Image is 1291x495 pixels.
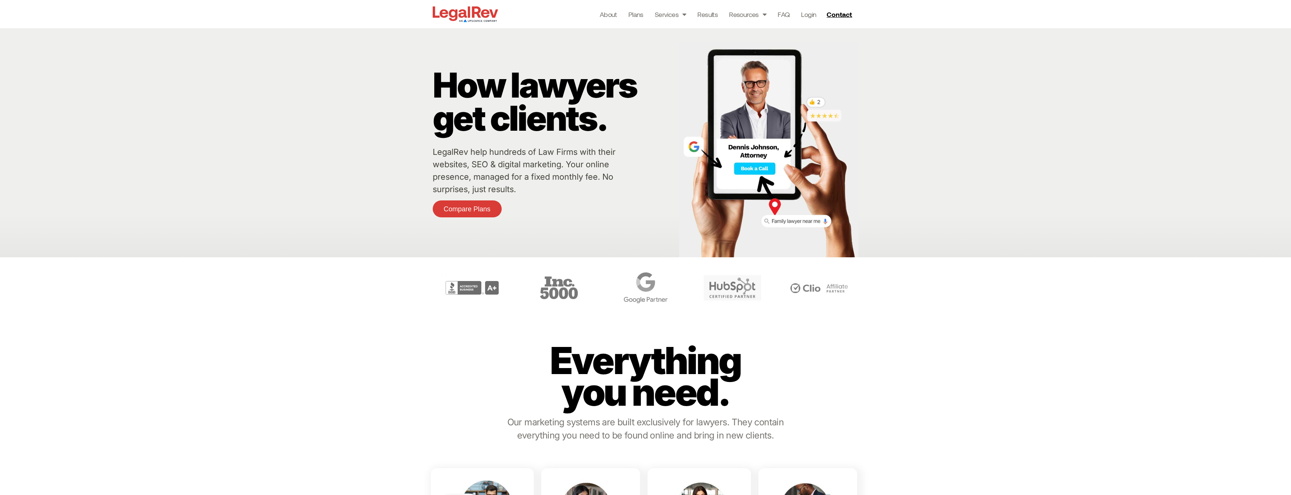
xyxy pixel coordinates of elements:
[801,9,816,20] a: Login
[431,269,861,307] div: Carousel
[444,206,490,212] span: Compare Plans
[729,9,766,20] a: Resources
[827,11,852,18] span: Contact
[433,69,675,135] p: How lawyers get clients.
[503,416,788,442] p: Our marketing systems are built exclusively for lawyers. They contain everything you need to be f...
[518,269,600,307] div: 3 / 6
[691,269,774,307] div: 5 / 6
[655,9,686,20] a: Services
[431,269,514,307] div: 2 / 6
[600,9,617,20] a: About
[778,9,790,20] a: FAQ
[433,147,616,194] a: LegalRev help hundreds of Law Firms with their websites, SEO & digital marketing. Your online pre...
[604,269,687,307] div: 4 / 6
[824,8,857,20] a: Contact
[697,9,718,20] a: Results
[600,9,816,20] nav: Menu
[778,269,861,307] div: 6 / 6
[536,345,755,408] p: Everything you need.
[433,200,502,217] a: Compare Plans
[628,9,643,20] a: Plans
